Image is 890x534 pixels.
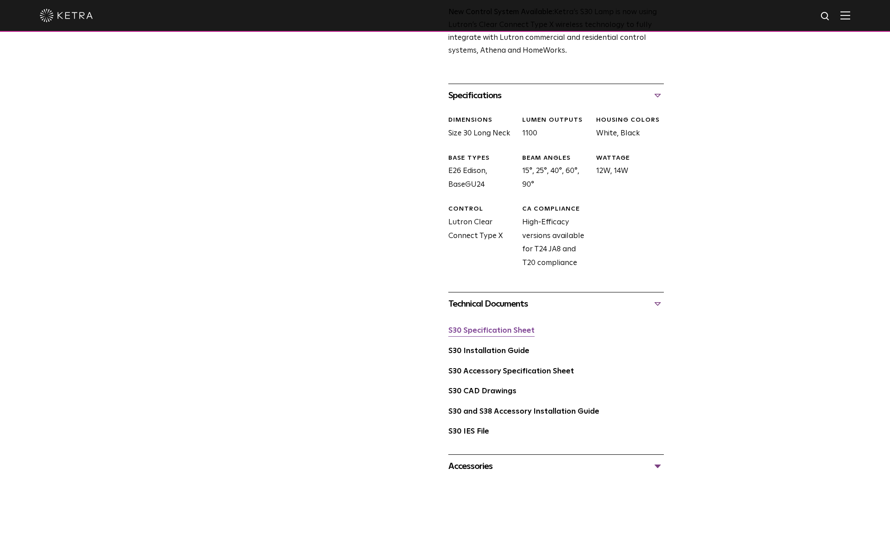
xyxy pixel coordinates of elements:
div: BEAM ANGLES [522,154,589,163]
div: 1100 [516,116,589,140]
div: CA COMPLIANCE [522,205,589,214]
div: HOUSING COLORS [596,116,663,125]
div: BASE TYPES [448,154,516,163]
div: E26 Edison, BaseGU24 [442,154,516,192]
a: S30 Specification Sheet [448,327,535,334]
img: Hamburger%20Nav.svg [840,11,850,19]
img: search icon [820,11,831,22]
div: Size 30 Long Neck [442,116,516,140]
a: S30 Accessory Specification Sheet [448,368,574,375]
a: S30 and S38 Accessory Installation Guide [448,408,599,415]
a: S30 CAD Drawings [448,388,516,395]
div: Lutron Clear Connect Type X [442,205,516,270]
img: ketra-logo-2019-white [40,9,93,22]
div: 15°, 25°, 40°, 60°, 90° [516,154,589,192]
div: Accessories [448,459,664,473]
div: Specifications [448,88,664,103]
a: S30 Installation Guide [448,347,529,355]
div: White, Black [589,116,663,140]
div: DIMENSIONS [448,116,516,125]
div: 12W, 14W [589,154,663,192]
a: S30 IES File [448,428,489,435]
div: LUMEN OUTPUTS [522,116,589,125]
div: CONTROL [448,205,516,214]
div: WATTAGE [596,154,663,163]
div: Technical Documents [448,297,664,311]
div: High-Efficacy versions available for T24 JA8 and T20 compliance [516,205,589,270]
